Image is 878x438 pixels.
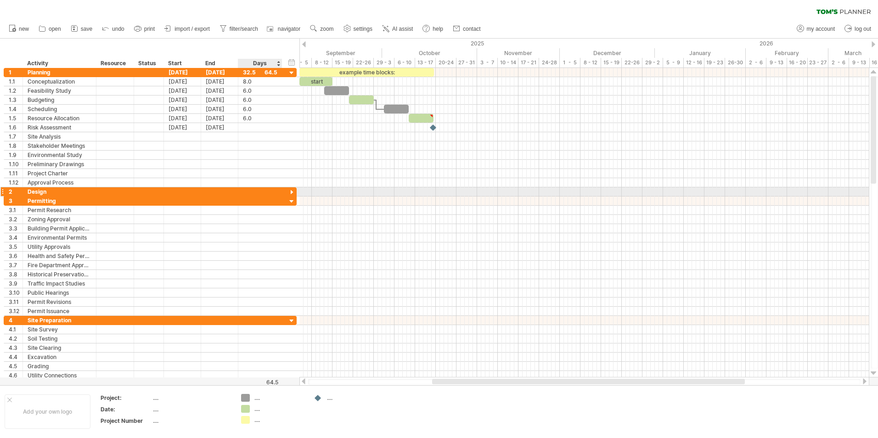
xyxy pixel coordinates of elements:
[28,224,91,233] div: Building Permit Application
[9,169,23,178] div: 1.11
[828,58,849,67] div: 2 - 6
[580,58,601,67] div: 8 - 12
[28,343,91,352] div: Site Clearing
[663,58,684,67] div: 5 - 9
[101,59,129,68] div: Resource
[808,58,828,67] div: 23 - 27
[9,187,23,196] div: 2
[28,123,91,132] div: Risk Assessment
[28,132,91,141] div: Site Analysis
[278,26,300,32] span: navigator
[539,58,560,67] div: 24-28
[9,123,23,132] div: 1.6
[746,48,828,58] div: February 2026
[807,26,835,32] span: my account
[9,261,23,270] div: 3.7
[6,23,32,35] a: new
[9,343,23,352] div: 4.3
[456,58,477,67] div: 27 - 31
[560,48,655,58] div: December 2025
[291,48,382,58] div: September 2025
[28,288,91,297] div: Public Hearings
[9,95,23,104] div: 1.3
[243,105,277,113] div: 6.0
[477,48,560,58] div: November 2025
[9,233,23,242] div: 3.4
[9,141,23,150] div: 1.8
[341,23,375,35] a: settings
[153,394,230,402] div: ....
[28,86,91,95] div: Feasibility Study
[28,298,91,306] div: Permit Revisions
[28,307,91,315] div: Permit Issuance
[168,59,196,68] div: Start
[27,59,91,68] div: Activity
[382,48,477,58] div: October 2025
[374,58,394,67] div: 29 - 3
[655,48,746,58] div: January 2026
[9,197,23,205] div: 3
[849,58,870,67] div: 9 - 13
[9,371,23,380] div: 4.6
[28,233,91,242] div: Environmental Permits
[9,105,23,113] div: 1.4
[9,270,23,279] div: 3.8
[9,353,23,361] div: 4.4
[265,23,303,35] a: navigator
[291,58,312,67] div: 1 - 5
[312,58,332,67] div: 8 - 12
[9,242,23,251] div: 3.5
[28,160,91,168] div: Preliminary Drawings
[766,58,787,67] div: 9 - 13
[450,23,484,35] a: contact
[28,206,91,214] div: Permit Research
[9,316,23,325] div: 4
[433,26,443,32] span: help
[28,270,91,279] div: Historical Preservation Approval
[28,95,91,104] div: Budgeting
[100,23,127,35] a: undo
[787,58,808,67] div: 16 - 20
[28,151,91,159] div: Environmental Study
[28,334,91,343] div: Soil Testing
[28,187,91,196] div: Design
[392,26,413,32] span: AI assist
[622,58,642,67] div: 22-26
[518,58,539,67] div: 17 - 21
[28,68,91,77] div: Planning
[28,178,91,187] div: Approval Process
[327,394,377,402] div: ....
[239,379,278,386] div: 64.5
[299,68,434,77] div: example time blocks:
[842,23,874,35] a: log out
[28,141,91,150] div: Stakeholder Meetings
[320,26,333,32] span: zoom
[174,26,210,32] span: import / export
[9,178,23,187] div: 1.12
[28,353,91,361] div: Excavation
[201,86,238,95] div: [DATE]
[9,334,23,343] div: 4.2
[308,23,336,35] a: zoom
[217,23,261,35] a: filter/search
[101,405,151,413] div: Date:
[354,26,372,32] span: settings
[132,23,158,35] a: print
[164,123,201,132] div: [DATE]
[9,279,23,288] div: 3.9
[725,58,746,67] div: 26-30
[684,58,704,67] div: 12 - 16
[28,169,91,178] div: Project Charter
[9,307,23,315] div: 3.12
[463,26,481,32] span: contact
[81,26,92,32] span: save
[28,242,91,251] div: Utility Approvals
[855,26,871,32] span: log out
[28,371,91,380] div: Utility Connections
[746,58,766,67] div: 2 - 6
[420,23,446,35] a: help
[28,325,91,334] div: Site Survey
[9,132,23,141] div: 1.7
[201,95,238,104] div: [DATE]
[201,68,238,77] div: [DATE]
